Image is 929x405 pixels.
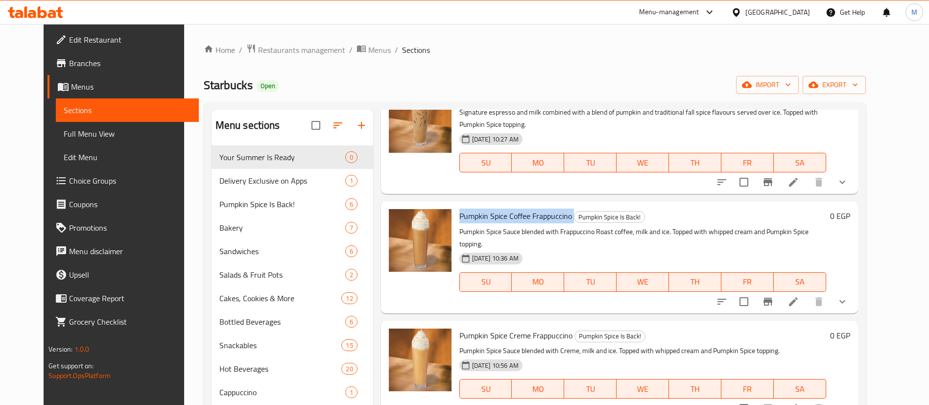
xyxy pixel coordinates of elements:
button: MO [512,153,564,172]
span: WE [620,156,665,170]
img: Iced Pumpkin Spice Latte [389,90,452,153]
button: FR [721,153,774,172]
span: Get support on: [48,359,94,372]
a: Coverage Report [48,286,199,310]
div: Sandwiches6 [212,239,373,263]
button: WE [617,379,669,399]
div: items [341,292,357,304]
button: SU [459,379,512,399]
span: 1 [346,388,357,397]
span: TU [568,275,613,289]
span: WE [620,275,665,289]
span: Full Menu View [64,128,191,140]
span: Open [257,82,279,90]
span: SA [778,382,822,396]
span: Snackables [219,339,342,351]
span: MO [516,275,560,289]
button: TU [564,379,617,399]
a: Full Menu View [56,122,199,145]
button: sort-choices [710,290,734,313]
span: SU [464,156,508,170]
li: / [239,44,242,56]
a: Menu disclaimer [48,239,199,263]
button: SU [459,272,512,292]
span: TU [568,382,613,396]
div: Pumpkin Spice Is Back! [574,331,645,342]
span: 6 [346,317,357,327]
button: MO [512,379,564,399]
a: Edit menu item [787,176,799,188]
div: Menu-management [639,6,699,18]
div: items [341,363,357,375]
span: Bottled Beverages [219,316,345,328]
span: Pumpkin Spice Is Back! [219,198,345,210]
span: Coverage Report [69,292,191,304]
div: Bakery7 [212,216,373,239]
div: Pumpkin Spice Is Back!6 [212,192,373,216]
div: items [345,386,357,398]
span: 6 [346,247,357,256]
span: Menus [368,44,391,56]
span: 7 [346,223,357,233]
button: Branch-specific-item [756,290,780,313]
span: Sections [402,44,430,56]
span: 1 [346,176,357,186]
div: [GEOGRAPHIC_DATA] [745,7,810,18]
button: WE [617,153,669,172]
img: Pumpkin Spice Coffee Frappuccino [389,209,452,272]
div: items [345,245,357,257]
a: Coupons [48,192,199,216]
button: FR [721,272,774,292]
span: Menu disclaimer [69,245,191,257]
div: Your Summer Is Ready0 [212,145,373,169]
span: export [810,79,858,91]
span: TH [673,156,717,170]
span: Select all sections [306,115,326,136]
span: M [911,7,917,18]
span: WE [620,382,665,396]
span: TH [673,382,717,396]
p: Pumpkin Spice Sauce blended with Creme, milk and ice. Topped with whipped cream and Pumpkin Spice... [459,345,826,357]
button: delete [807,170,831,194]
div: items [345,269,357,281]
span: 2 [346,270,357,280]
span: 6 [346,200,357,209]
span: 15 [342,341,357,350]
div: Your Summer Is Ready [219,151,345,163]
span: Sandwiches [219,245,345,257]
div: Bottled Beverages6 [212,310,373,334]
a: Branches [48,51,199,75]
a: Upsell [48,263,199,286]
div: Pumpkin Spice Is Back! [574,211,645,223]
span: FR [725,156,770,170]
span: Delivery Exclusive on Apps [219,175,345,187]
button: Branch-specific-item [756,170,780,194]
button: SA [774,379,826,399]
span: SA [778,156,822,170]
span: FR [725,275,770,289]
li: / [349,44,353,56]
a: Edit Restaurant [48,28,199,51]
div: items [341,339,357,351]
span: SU [464,275,508,289]
span: MO [516,156,560,170]
span: 0 [346,153,357,162]
span: Bakery [219,222,345,234]
span: Edit Menu [64,151,191,163]
span: Pumpkin Spice Coffee Frappuccino [459,209,572,223]
span: Select to update [734,291,754,312]
h6: 0 EGP [830,329,850,342]
span: Salads & Fruit Pots [219,269,345,281]
a: Home [204,44,235,56]
div: items [345,151,357,163]
nav: breadcrumb [204,44,866,56]
span: Pumpkin Spice Is Back! [574,212,644,223]
span: [DATE] 10:27 AM [468,135,523,144]
span: Cakes, Cookies & More [219,292,342,304]
button: show more [831,170,854,194]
